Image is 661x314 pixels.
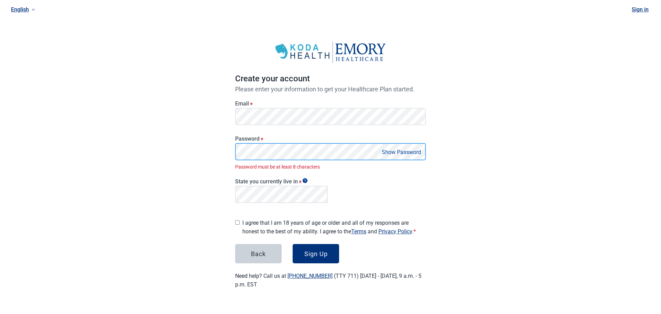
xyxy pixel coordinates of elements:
[235,163,426,171] span: Password must be at least 8 characters
[632,6,649,13] a: Sign in
[351,228,366,235] a: Terms
[235,85,426,93] p: Please enter your information to get your Healthcare Plan started.
[251,250,266,257] div: Back
[242,219,426,236] label: I agree that I am 18 years of age or older and all of my responses are honest to the best of my a...
[235,72,426,85] h1: Create your account
[235,100,426,107] label: Email
[235,135,426,142] label: Password
[235,273,421,288] label: Need help? Call us at (TTY 711) [DATE] - [DATE], 9 a.m. - 5 p.m. EST
[413,228,416,235] span: Required field
[293,244,339,263] button: Sign Up
[380,148,423,157] button: Show Password
[303,178,307,183] span: Show tooltip
[235,178,328,185] label: State you currently live in
[235,244,282,263] button: Back
[304,250,328,257] div: Sign Up
[287,273,333,279] a: [PHONE_NUMBER]
[219,11,442,305] main: Main content
[8,4,38,15] a: Current language: English
[32,8,35,11] span: down
[275,41,386,63] img: Koda Health
[378,228,412,235] a: Privacy Policy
